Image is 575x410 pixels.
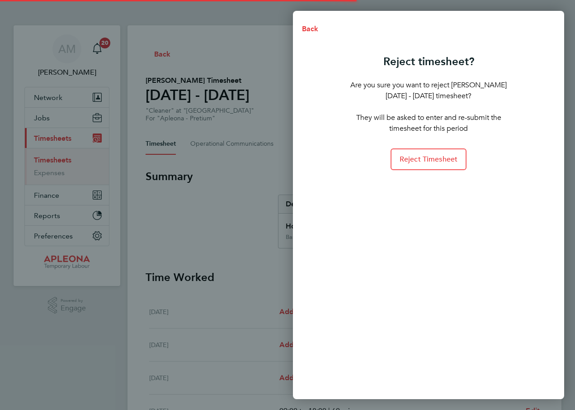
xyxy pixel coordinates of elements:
p: Are you sure you want to reject [PERSON_NAME] [DATE] - [DATE] timesheet? [349,80,508,101]
span: Reject Timesheet [400,155,458,164]
button: Reject Timesheet [391,148,467,170]
p: They will be asked to enter and re-submit the timesheet for this period [349,112,508,134]
button: Back [293,20,328,38]
span: Back [302,24,319,33]
h3: Reject timesheet? [349,54,508,69]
